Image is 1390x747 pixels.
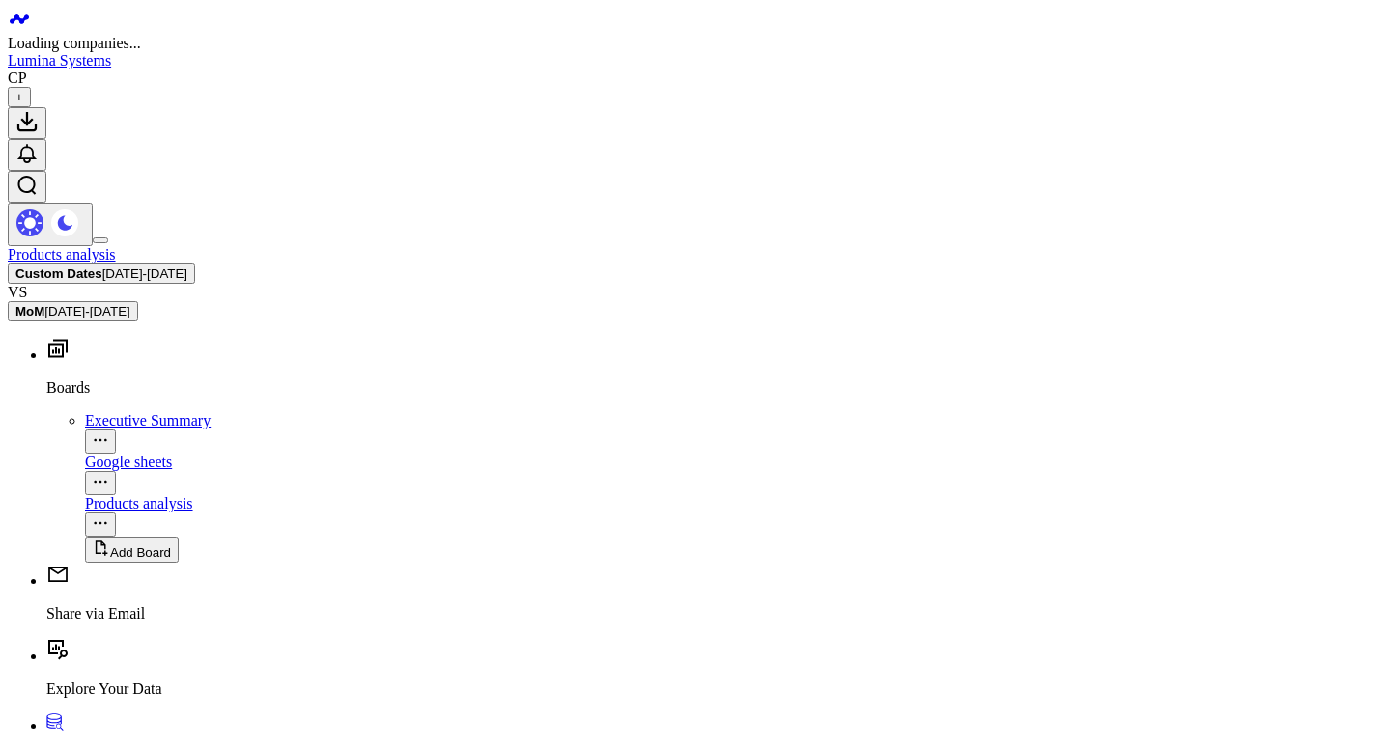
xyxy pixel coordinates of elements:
[15,266,102,281] b: Custom Dates
[8,69,27,87] div: CP
[8,246,116,263] a: Products analysis
[8,52,111,69] a: Lumina Systems
[44,304,129,318] span: [DATE] - [DATE]
[85,429,116,454] button: Open board menu
[8,87,31,107] button: +
[15,304,44,318] b: MoM
[85,471,116,495] button: Open board menu
[85,512,116,537] button: Open board menu
[85,495,1382,512] div: Products analysis
[85,412,1382,429] div: Executive Summary
[8,171,46,203] button: Open search
[85,454,1382,492] a: Google sheetsOpen board menu
[8,35,1382,52] div: Loading companies...
[102,266,187,281] span: [DATE] - [DATE]
[8,301,138,321] button: MoM[DATE]-[DATE]
[46,605,1382,622] p: Share via Email
[8,263,195,284] button: Custom Dates[DATE]-[DATE]
[85,495,1382,534] a: Products analysisOpen board menu
[15,90,23,104] span: +
[46,379,1382,397] p: Boards
[85,537,179,563] button: Add Board
[85,454,1382,471] div: Google sheets
[85,412,1382,451] a: Executive SummaryOpen board menu
[8,284,1382,301] div: VS
[46,680,1382,698] p: Explore Your Data
[110,545,171,560] span: Add Board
